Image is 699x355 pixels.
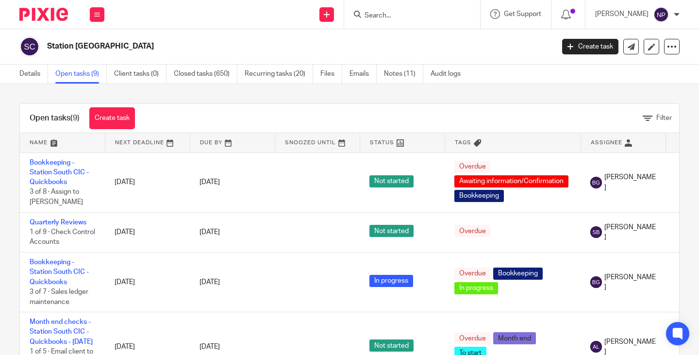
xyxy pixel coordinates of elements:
[200,279,220,286] span: [DATE]
[320,65,342,84] a: Files
[590,276,602,288] img: svg%3E
[562,39,618,54] a: Create task
[30,229,95,246] span: 1 of 9 · Check Control Accounts
[493,268,543,280] span: Bookkeeping
[47,41,448,51] h2: Station [GEOGRAPHIC_DATA]
[19,65,48,84] a: Details
[114,65,166,84] a: Client tasks (0)
[454,268,491,280] span: Overdue
[504,11,541,17] span: Get Support
[604,172,656,192] span: [PERSON_NAME]
[30,319,93,345] a: Month end checks - Station South CIC - Quickbooks - [DATE]
[455,140,471,145] span: Tags
[590,177,602,188] img: svg%3E
[369,275,413,287] span: In progress
[370,140,394,145] span: Status
[454,225,491,237] span: Overdue
[55,65,107,84] a: Open tasks (9)
[200,229,220,236] span: [DATE]
[431,65,468,84] a: Audit logs
[369,339,414,352] span: Not started
[595,9,649,19] p: [PERSON_NAME]
[245,65,313,84] a: Recurring tasks (20)
[369,175,414,187] span: Not started
[30,259,89,286] a: Bookkeeping - Station South CIC - Quickbooks
[454,282,498,294] span: In progress
[30,159,89,186] a: Bookkeeping - Station South CIC - Quickbooks
[200,179,220,186] span: [DATE]
[369,225,414,237] span: Not started
[384,65,423,84] a: Notes (11)
[656,115,672,121] span: Filter
[19,8,68,21] img: Pixie
[89,107,135,129] a: Create task
[30,288,88,305] span: 3 of 7 · Sales ledger maintenance
[604,272,656,292] span: [PERSON_NAME]
[604,222,656,242] span: [PERSON_NAME]
[19,36,40,57] img: svg%3E
[454,175,568,187] span: Awaiting information/Confirmation
[364,12,451,20] input: Search
[30,219,86,226] a: Quarterly Reviews
[174,65,237,84] a: Closed tasks (650)
[493,332,536,344] span: Month end
[590,341,602,353] img: svg%3E
[105,253,190,312] td: [DATE]
[349,65,377,84] a: Emails
[285,140,336,145] span: Snoozed Until
[454,332,491,344] span: Overdue
[70,114,80,122] span: (9)
[30,113,80,123] h1: Open tasks
[105,212,190,252] td: [DATE]
[590,226,602,238] img: svg%3E
[200,343,220,350] span: [DATE]
[454,161,491,173] span: Overdue
[30,189,83,206] span: 3 of 8 · Assign to [PERSON_NAME]
[105,152,190,212] td: [DATE]
[653,7,669,22] img: svg%3E
[454,190,504,202] span: Bookkeeping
